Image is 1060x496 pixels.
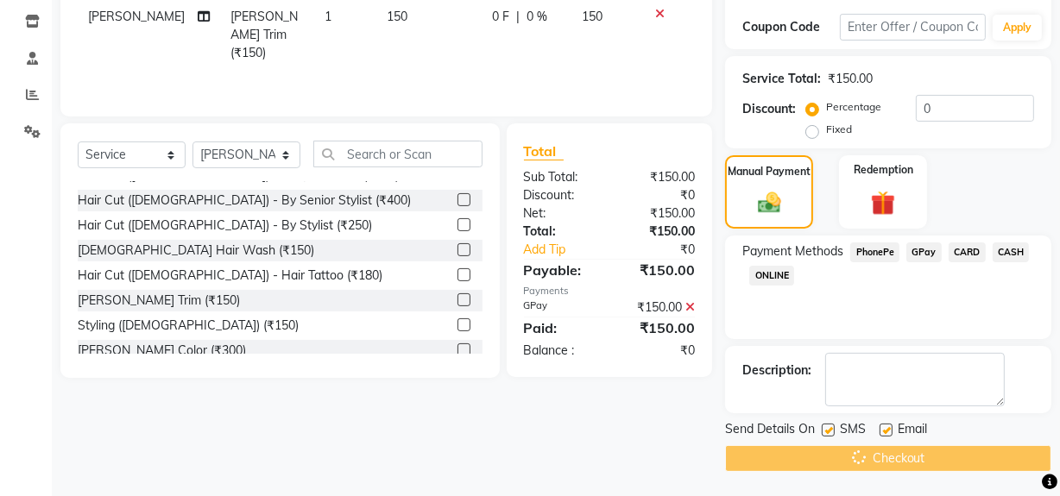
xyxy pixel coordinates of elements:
[850,242,899,262] span: PhonePe
[78,191,411,210] div: Hair Cut ([DEMOGRAPHIC_DATA]) - By Senior Stylist (₹400)
[387,9,407,24] span: 150
[511,223,609,241] div: Total:
[313,141,483,167] input: Search or Scan
[609,298,708,317] div: ₹150.00
[828,70,873,88] div: ₹150.00
[524,284,696,298] div: Payments
[626,241,708,259] div: ₹0
[609,204,708,223] div: ₹150.00
[906,242,942,262] span: GPay
[609,223,708,241] div: ₹150.00
[524,142,564,160] span: Total
[840,14,986,41] input: Enter Offer / Coupon Code
[609,342,708,360] div: ₹0
[511,342,609,360] div: Balance :
[511,168,609,186] div: Sub Total:
[840,420,866,442] span: SMS
[725,420,815,442] span: Send Details On
[751,190,788,217] img: _cash.svg
[949,242,986,262] span: CARD
[78,292,240,310] div: [PERSON_NAME] Trim (₹150)
[511,186,609,204] div: Discount:
[511,260,609,280] div: Payable:
[749,266,794,286] span: ONLINE
[728,164,811,179] label: Manual Payment
[511,241,626,259] a: Add Tip
[898,420,927,442] span: Email
[78,242,314,260] div: [DEMOGRAPHIC_DATA] Hair Wash (₹150)
[511,298,609,317] div: GPay
[826,122,852,137] label: Fixed
[609,317,708,338] div: ₹150.00
[742,18,840,36] div: Coupon Code
[516,8,520,26] span: |
[609,168,708,186] div: ₹150.00
[742,70,821,88] div: Service Total:
[582,9,603,24] span: 150
[742,242,843,261] span: Payment Methods
[325,9,331,24] span: 1
[88,9,185,24] span: [PERSON_NAME]
[742,100,796,118] div: Discount:
[854,162,913,178] label: Redemption
[742,361,811,380] div: Description:
[230,9,298,60] span: [PERSON_NAME] Trim (₹150)
[511,317,609,338] div: Paid:
[609,260,708,280] div: ₹150.00
[78,317,299,335] div: Styling ([DEMOGRAPHIC_DATA]) (₹150)
[993,242,1030,262] span: CASH
[78,217,372,235] div: Hair Cut ([DEMOGRAPHIC_DATA]) - By Stylist (₹250)
[78,267,382,285] div: Hair Cut ([DEMOGRAPHIC_DATA]) - Hair Tattoo (₹180)
[993,15,1042,41] button: Apply
[78,342,246,360] div: [PERSON_NAME] Color (₹300)
[826,99,881,115] label: Percentage
[492,8,509,26] span: 0 F
[609,186,708,204] div: ₹0
[863,188,903,218] img: _gift.svg
[527,8,547,26] span: 0 %
[511,204,609,223] div: Net:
